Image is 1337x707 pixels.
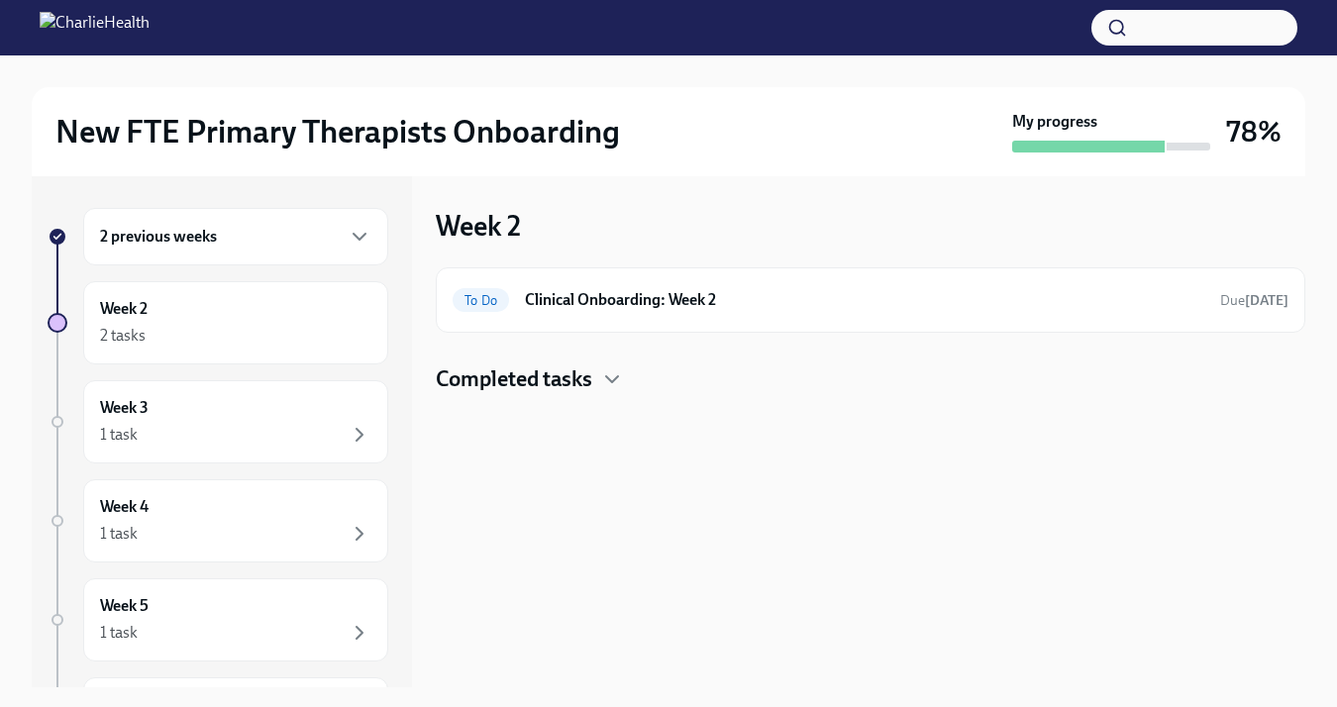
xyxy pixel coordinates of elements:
[83,208,388,265] div: 2 previous weeks
[1220,291,1288,310] span: August 30th, 2025 07:00
[100,298,148,320] h6: Week 2
[100,622,138,644] div: 1 task
[100,523,138,545] div: 1 task
[436,364,1305,394] div: Completed tasks
[48,578,388,661] a: Week 51 task
[525,289,1204,311] h6: Clinical Onboarding: Week 2
[40,12,150,44] img: CharlieHealth
[100,325,146,347] div: 2 tasks
[436,364,592,394] h4: Completed tasks
[453,284,1288,316] a: To DoClinical Onboarding: Week 2Due[DATE]
[48,281,388,364] a: Week 22 tasks
[100,595,149,617] h6: Week 5
[1245,292,1288,309] strong: [DATE]
[48,380,388,463] a: Week 31 task
[48,479,388,562] a: Week 41 task
[100,424,138,446] div: 1 task
[100,496,149,518] h6: Week 4
[1226,114,1282,150] h3: 78%
[1220,292,1288,309] span: Due
[100,226,217,248] h6: 2 previous weeks
[453,293,509,308] span: To Do
[436,208,521,244] h3: Week 2
[55,112,620,151] h2: New FTE Primary Therapists Onboarding
[1012,111,1097,133] strong: My progress
[100,397,149,419] h6: Week 3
